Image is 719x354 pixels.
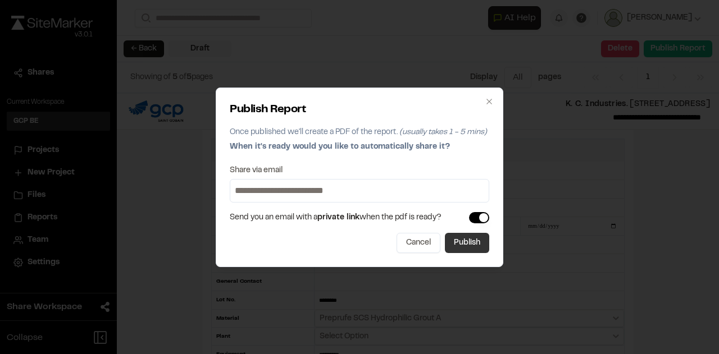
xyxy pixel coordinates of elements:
[445,233,489,253] button: Publish
[317,214,359,221] span: private link
[397,233,440,253] button: Cancel
[399,129,487,136] span: (usually takes 1 - 5 mins)
[230,212,442,224] span: Send you an email with a when the pdf is ready?
[230,102,489,118] h2: Publish Report
[230,167,283,174] label: Share via email
[230,126,489,139] p: Once published we'll create a PDF of the report.
[230,144,450,150] span: When it's ready would you like to automatically share it?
